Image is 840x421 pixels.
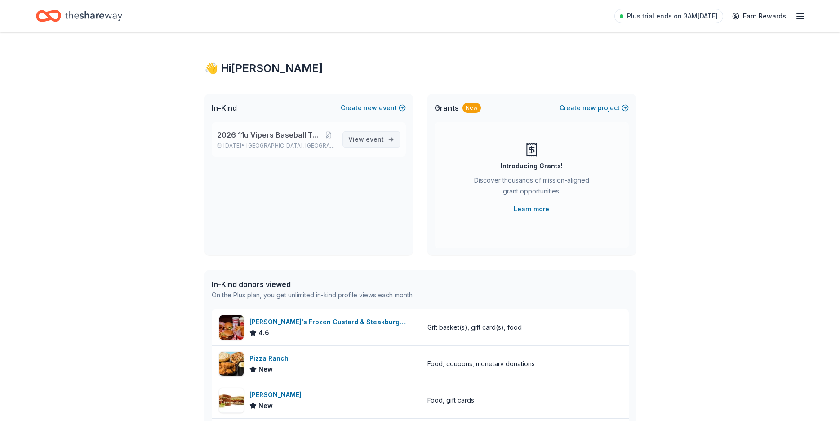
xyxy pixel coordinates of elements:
div: Introducing Grants! [501,161,563,171]
div: 👋 Hi [PERSON_NAME] [204,61,636,76]
div: Discover thousands of mission-aligned grant opportunities. [471,175,593,200]
span: Plus trial ends on 3AM[DATE] [627,11,718,22]
img: Image for Pizza Ranch [219,352,244,376]
span: 2026 11u Vipers Baseball Team Fundraiser [217,130,323,140]
span: View [348,134,384,145]
div: Pizza Ranch [249,353,292,364]
span: event [366,135,384,143]
p: [DATE] • [217,142,335,149]
a: View event [342,131,400,148]
div: Gift basket(s), gift card(s), food [427,322,522,333]
span: Grants [435,103,459,113]
a: Plus trial ends on 3AM[DATE] [614,9,723,23]
div: Food, gift cards [427,395,474,406]
button: Createnewproject [560,103,629,113]
div: New [462,103,481,113]
a: Home [36,5,122,27]
div: In-Kind donors viewed [212,279,414,290]
div: Food, coupons, monetary donations [427,358,535,369]
span: In-Kind [212,103,237,113]
img: Image for Milio's [219,388,244,412]
span: [GEOGRAPHIC_DATA], [GEOGRAPHIC_DATA] [246,142,335,149]
a: Learn more [514,204,549,215]
div: [PERSON_NAME]'s Frozen Custard & Steakburgers [249,317,413,327]
span: New [258,364,273,375]
span: New [258,400,273,411]
span: new [582,103,596,113]
a: Earn Rewards [727,8,791,24]
button: Createnewevent [341,103,406,113]
div: [PERSON_NAME] [249,390,305,400]
div: On the Plus plan, you get unlimited in-kind profile views each month. [212,290,414,300]
span: new [364,103,377,113]
img: Image for Freddy's Frozen Custard & Steakburgers [219,315,244,340]
span: 4.6 [258,327,269,338]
